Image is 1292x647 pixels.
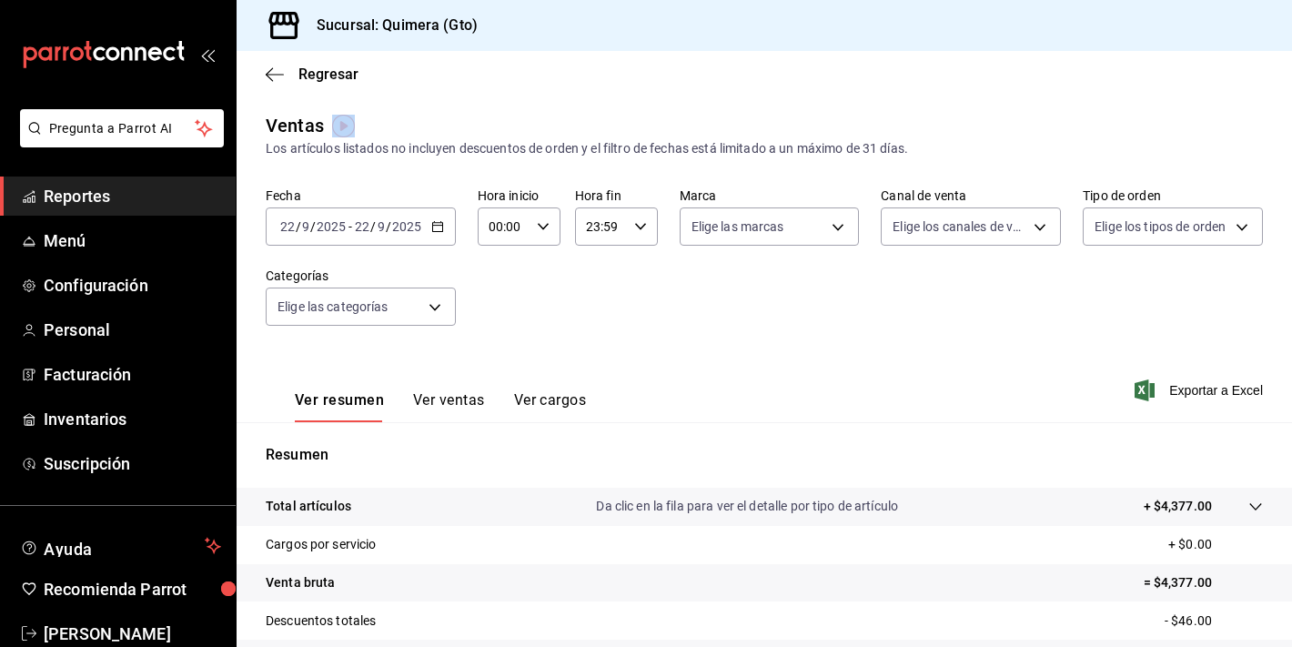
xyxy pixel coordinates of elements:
p: Descuentos totales [266,612,376,631]
span: Elige los tipos de orden [1095,217,1226,236]
label: Marca [680,189,860,202]
button: open_drawer_menu [200,47,215,62]
button: Ver cargos [514,391,587,422]
span: / [386,219,391,234]
span: Inventarios [44,407,221,431]
span: / [310,219,316,234]
span: Personal [44,318,221,342]
span: Menú [44,228,221,253]
input: -- [301,219,310,234]
p: Venta bruta [266,573,335,592]
span: Elige los canales de venta [893,217,1027,236]
span: Regresar [298,66,358,83]
span: Reportes [44,184,221,208]
span: / [296,219,301,234]
a: Pregunta a Parrot AI [13,132,224,151]
p: - $46.00 [1165,612,1263,631]
div: Ventas [266,112,324,139]
input: -- [377,219,386,234]
div: Los artículos listados no incluyen descuentos de orden y el filtro de fechas está limitado a un m... [266,139,1263,158]
span: Pregunta a Parrot AI [49,119,196,138]
span: Configuración [44,273,221,298]
p: Total artículos [266,497,351,516]
span: Ayuda [44,535,197,557]
span: Recomienda Parrot [44,577,221,602]
p: = $4,377.00 [1144,573,1263,592]
span: [PERSON_NAME] [44,622,221,646]
img: Tooltip marker [332,115,355,137]
p: Da clic en la fila para ver el detalle por tipo de artículo [596,497,898,516]
span: Suscripción [44,451,221,476]
p: + $0.00 [1168,535,1263,554]
h3: Sucursal: Quimera (Gto) [302,15,478,36]
input: ---- [391,219,422,234]
p: Cargos por servicio [266,535,377,554]
span: / [370,219,376,234]
button: Exportar a Excel [1138,379,1263,401]
label: Hora fin [575,189,658,202]
button: Ver resumen [295,391,384,422]
button: Ver ventas [413,391,485,422]
label: Fecha [266,189,456,202]
label: Hora inicio [478,189,560,202]
input: -- [354,219,370,234]
p: Resumen [266,444,1263,466]
span: - [348,219,352,234]
span: Facturación [44,362,221,387]
input: ---- [316,219,347,234]
button: Pregunta a Parrot AI [20,109,224,147]
label: Canal de venta [881,189,1061,202]
p: + $4,377.00 [1144,497,1212,516]
span: Elige las categorías [278,298,389,316]
input: -- [279,219,296,234]
label: Tipo de orden [1083,189,1263,202]
button: Regresar [266,66,358,83]
div: navigation tabs [295,391,586,422]
span: Elige las marcas [691,217,784,236]
label: Categorías [266,269,456,282]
